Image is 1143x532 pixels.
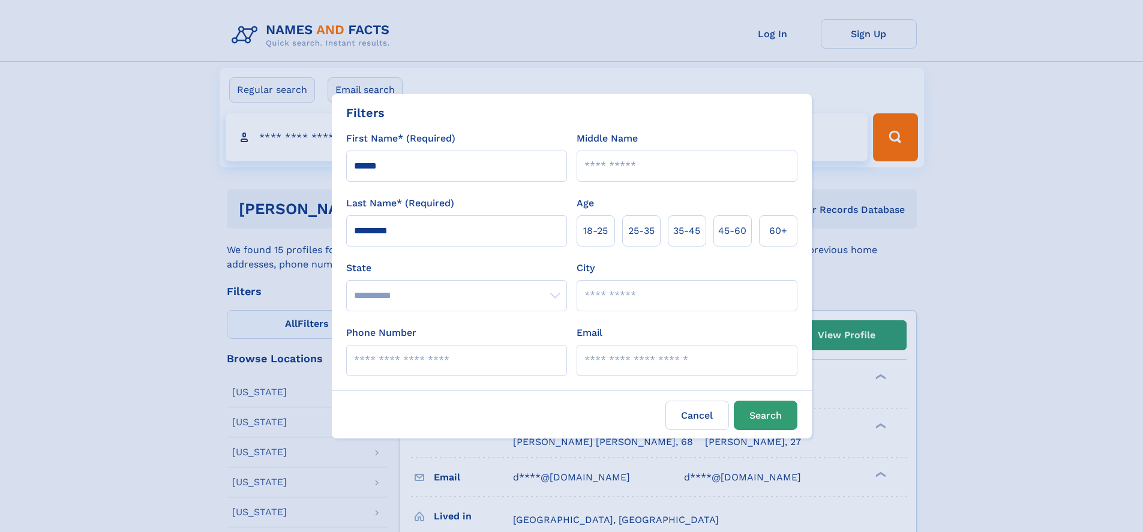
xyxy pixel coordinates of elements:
[665,401,729,430] label: Cancel
[346,261,567,275] label: State
[769,224,787,238] span: 60+
[734,401,797,430] button: Search
[673,224,700,238] span: 35‑45
[346,326,416,340] label: Phone Number
[583,224,608,238] span: 18‑25
[346,131,455,146] label: First Name* (Required)
[577,261,595,275] label: City
[577,196,594,211] label: Age
[577,326,602,340] label: Email
[628,224,655,238] span: 25‑35
[577,131,638,146] label: Middle Name
[718,224,746,238] span: 45‑60
[346,196,454,211] label: Last Name* (Required)
[346,104,385,122] div: Filters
